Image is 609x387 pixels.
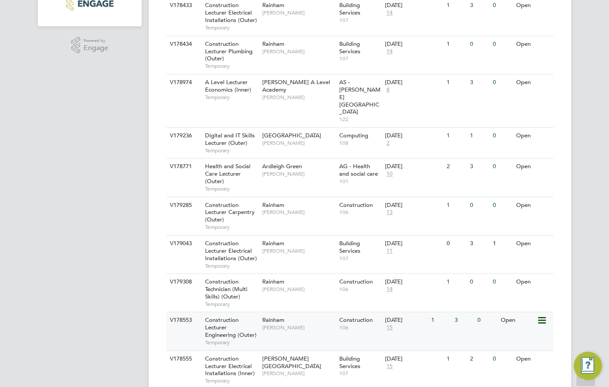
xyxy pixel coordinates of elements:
[168,36,198,52] div: V178434
[205,339,258,346] span: Temporary
[429,312,452,328] div: 1
[385,317,427,324] div: [DATE]
[262,247,335,254] span: [PERSON_NAME]
[385,202,442,209] div: [DATE]
[444,158,467,175] div: 2
[339,209,381,216] span: 106
[84,44,108,52] span: Engage
[444,197,467,214] div: 1
[491,158,514,175] div: 0
[514,158,552,175] div: Open
[262,324,335,331] span: [PERSON_NAME]
[205,132,255,147] span: Digital and IT Skills Lecturer (Outer)
[262,40,284,48] span: Rainham
[339,40,360,55] span: Building Services
[205,201,255,224] span: Construction Lecturer Carpentry (Outer)
[491,351,514,367] div: 0
[205,301,258,308] span: Temporary
[262,140,335,147] span: [PERSON_NAME]
[262,9,335,16] span: [PERSON_NAME]
[205,377,258,384] span: Temporary
[468,351,491,367] div: 2
[514,236,552,252] div: Open
[444,36,467,52] div: 1
[444,274,467,290] div: 1
[339,78,381,116] span: AS - [PERSON_NAME][GEOGRAPHIC_DATA]
[491,36,514,52] div: 0
[339,116,381,123] span: 122
[385,2,442,9] div: [DATE]
[205,185,258,192] span: Temporary
[262,94,335,101] span: [PERSON_NAME]
[205,316,257,339] span: Construction Lecturer Engineering (Outer)
[385,286,394,293] span: 14
[468,36,491,52] div: 0
[262,209,335,216] span: [PERSON_NAME]
[339,255,381,262] span: 107
[262,355,321,370] span: [PERSON_NAME][GEOGRAPHIC_DATA]
[339,55,381,62] span: 107
[205,24,258,31] span: Temporary
[468,274,491,290] div: 0
[491,274,514,290] div: 0
[262,162,302,170] span: Ardleigh Green
[262,240,284,247] span: Rainham
[385,9,394,17] span: 14
[385,240,442,247] div: [DATE]
[385,278,442,286] div: [DATE]
[385,163,442,170] div: [DATE]
[262,48,335,55] span: [PERSON_NAME]
[468,158,491,175] div: 3
[385,247,394,255] span: 11
[205,240,257,262] span: Construction Lecturer Electrical Installations (Outer)
[385,209,394,216] span: 13
[71,37,109,54] a: Powered byEngage
[514,351,552,367] div: Open
[452,312,475,328] div: 3
[262,170,335,177] span: [PERSON_NAME]
[339,240,360,254] span: Building Services
[168,128,198,144] div: V179236
[205,94,258,101] span: Temporary
[339,278,373,285] span: Construction
[205,262,258,269] span: Temporary
[444,351,467,367] div: 1
[168,197,198,214] div: V179285
[339,370,381,377] span: 107
[168,312,198,328] div: V178553
[385,140,391,147] span: 2
[168,74,198,91] div: V178974
[205,78,251,93] span: A Level Lecturer Economics (Inner)
[339,162,378,177] span: AG - Health and social care
[499,312,537,328] div: Open
[385,132,442,140] div: [DATE]
[339,286,381,293] span: 106
[468,74,491,91] div: 3
[385,86,391,94] span: 8
[339,355,360,370] span: Building Services
[262,132,321,139] span: [GEOGRAPHIC_DATA]
[444,236,467,252] div: 0
[468,236,491,252] div: 3
[205,162,250,185] span: Health and Social Care Lecturer (Outer)
[385,355,442,363] div: [DATE]
[205,1,257,24] span: Construction Lecturer Electrical Installations (Outer)
[468,197,491,214] div: 0
[491,128,514,144] div: 0
[339,140,381,147] span: 108
[168,158,198,175] div: V178771
[339,316,373,324] span: Construction
[385,363,394,370] span: 15
[262,286,335,293] span: [PERSON_NAME]
[514,197,552,214] div: Open
[339,1,360,16] span: Building Services
[514,74,552,91] div: Open
[385,41,442,48] div: [DATE]
[205,40,253,63] span: Construction Lecturer Plumbing (Outer)
[385,48,394,55] span: 14
[475,312,498,328] div: 0
[339,201,373,209] span: Construction
[262,316,284,324] span: Rainham
[491,197,514,214] div: 0
[444,128,467,144] div: 1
